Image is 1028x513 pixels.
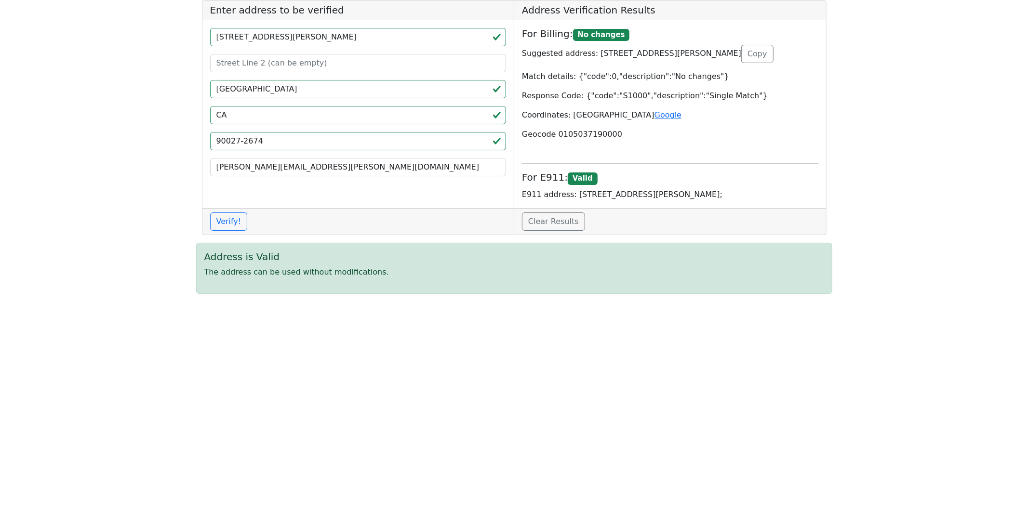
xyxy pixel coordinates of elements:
p: Response Code: {"code":"S1000","description":"Single Match"} [522,90,818,102]
button: Verify! [210,212,248,231]
h5: For Billing: [522,28,818,41]
p: Geocode 0105037190000 [522,129,818,140]
p: Coordinates: [GEOGRAPHIC_DATA] [522,109,818,121]
input: Street Line 2 (can be empty) [210,54,507,72]
input: Street Line 1 [210,28,507,46]
button: Copy [741,45,774,63]
h5: For E911: [522,171,818,184]
p: The address can be used without modifications. [204,266,824,278]
h5: Address is Valid [204,251,824,263]
p: Match details: {"code":0,"description":"No changes"} [522,71,818,82]
p: E911 address: [STREET_ADDRESS][PERSON_NAME]; [522,189,818,200]
span: No changes [573,29,630,41]
span: Valid [568,172,597,185]
h5: Enter address to be verified [202,0,514,20]
a: Clear Results [522,212,585,231]
input: Your Email [210,158,507,176]
h5: Address Verification Results [514,0,826,20]
input: City [210,80,507,98]
p: Suggested address: [STREET_ADDRESS][PERSON_NAME] [522,45,818,63]
input: ZIP code 5 or 5+4 [210,132,507,150]
input: 2-Letter State [210,106,507,124]
a: Google [654,110,681,119]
